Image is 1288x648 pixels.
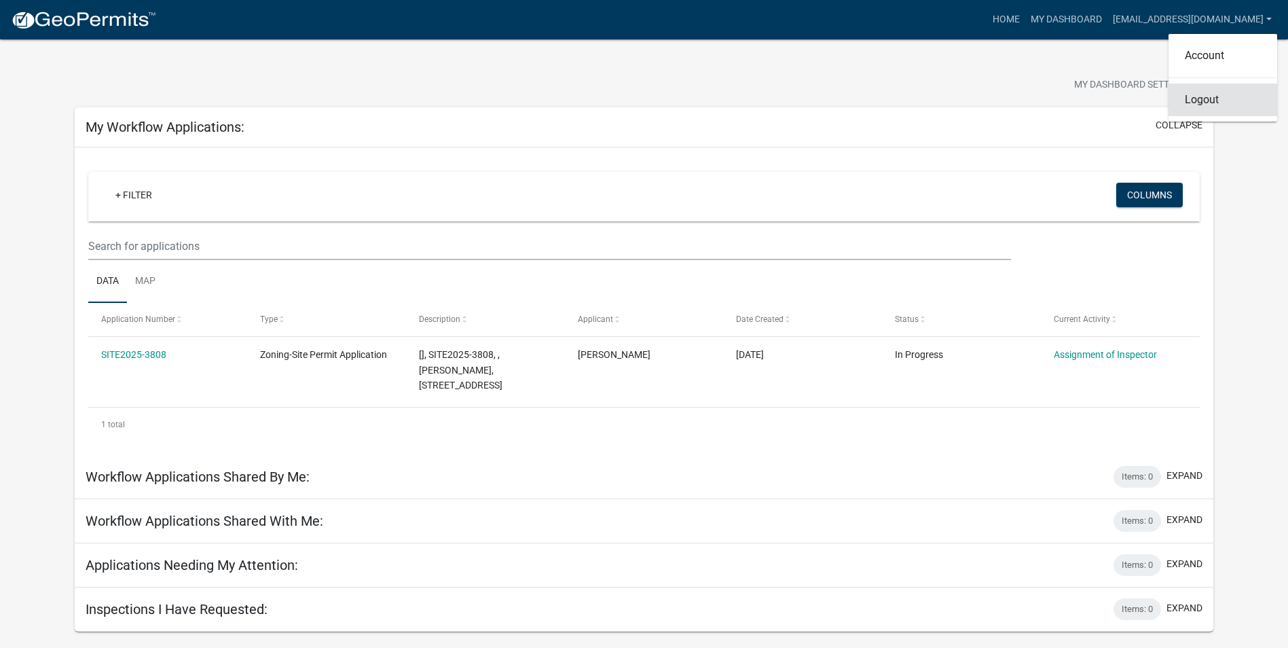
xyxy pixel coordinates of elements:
div: collapse [75,147,1213,455]
span: Description [419,314,460,324]
span: In Progress [895,349,943,360]
h5: My Workflow Applications: [86,119,244,135]
button: expand [1166,557,1202,571]
span: Applicant [578,314,613,324]
h5: Workflow Applications Shared With Me: [86,513,323,529]
a: SITE2025-3808 [101,349,166,360]
datatable-header-cell: Description [406,303,565,336]
span: Date Created [736,314,784,324]
a: Map [127,260,164,304]
span: Zoning-Site Permit Application [260,349,387,360]
button: expand [1166,469,1202,483]
datatable-header-cell: Current Activity [1041,303,1200,336]
h5: Workflow Applications Shared By Me: [86,469,310,485]
a: My Dashboard [1025,7,1107,33]
h5: Applications Needing My Attention: [86,557,298,573]
a: Logout [1169,84,1277,116]
datatable-header-cell: Status [882,303,1041,336]
span: [], SITE2025-3808, , KEVIN KYLLO, 22019 CO HWY 32 [419,349,502,391]
h5: Inspections I Have Requested: [86,601,268,617]
a: [EMAIL_ADDRESS][DOMAIN_NAME] [1107,7,1277,33]
div: Items: 0 [1114,510,1161,532]
span: Current Activity [1054,314,1110,324]
div: [EMAIL_ADDRESS][DOMAIN_NAME] [1169,34,1277,122]
a: + Filter [105,183,163,207]
button: expand [1166,601,1202,615]
datatable-header-cell: Applicant [564,303,723,336]
span: TODD HALLE [578,349,650,360]
a: Data [88,260,127,304]
div: 1 total [88,408,1200,442]
button: expand [1166,513,1202,527]
a: Home [987,7,1025,33]
span: Status [895,314,919,324]
span: 08/12/2025 [736,349,764,360]
div: Items: 0 [1114,554,1161,576]
button: My Dashboard Settingssettings [1063,72,1221,98]
div: Items: 0 [1114,466,1161,488]
datatable-header-cell: Application Number [88,303,247,336]
button: collapse [1156,118,1202,132]
button: Columns [1116,183,1183,207]
span: My Dashboard Settings [1074,77,1191,94]
span: Application Number [101,314,175,324]
datatable-header-cell: Date Created [723,303,882,336]
input: Search for applications [88,232,1011,260]
datatable-header-cell: Type [247,303,406,336]
span: Type [260,314,278,324]
a: Account [1169,39,1277,72]
a: Assignment of Inspector [1054,349,1157,360]
div: Items: 0 [1114,598,1161,620]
